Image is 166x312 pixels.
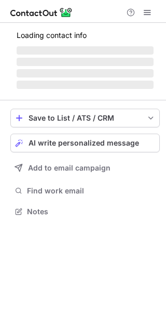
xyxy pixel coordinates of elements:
span: Notes [27,207,156,216]
span: ‌ [17,58,154,66]
div: Save to List / ATS / CRM [29,114,142,122]
span: ‌ [17,81,154,89]
button: Find work email [10,184,160,198]
p: Loading contact info [17,31,154,40]
button: Notes [10,204,160,219]
button: AI write personalized message [10,134,160,152]
button: save-profile-one-click [10,109,160,127]
span: ‌ [17,69,154,77]
button: Add to email campaign [10,159,160,177]
img: ContactOut v5.3.10 [10,6,73,19]
span: Add to email campaign [28,164,110,172]
span: AI write personalized message [29,139,139,147]
span: Find work email [27,186,156,196]
span: ‌ [17,46,154,55]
